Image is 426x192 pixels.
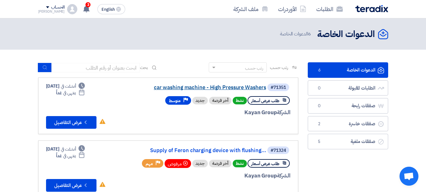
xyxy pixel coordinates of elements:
div: Kayan Group [139,172,290,180]
img: Teradix logo [355,5,388,12]
a: صفقات خاسرة2 [308,116,388,132]
button: English [97,4,125,14]
a: ملف الشركة [228,2,273,16]
span: طلب عرض أسعار [251,161,279,167]
a: صفقات رابحة0 [308,98,388,114]
div: غداً [56,90,85,96]
h2: الدعوات الخاصة [317,28,375,40]
span: نشط [233,97,247,104]
div: Kayan Group [139,108,290,117]
span: الشركة [277,108,290,116]
div: الحساب [51,5,65,10]
div: أخر فرصة [209,97,231,104]
div: مرفوض [165,159,191,168]
div: Open chat [400,167,418,186]
span: English [102,7,115,12]
span: 2 [316,121,323,127]
div: أخر فرصة [209,160,231,167]
a: الأوردرات [273,2,311,16]
span: الدعوات الخاصة [280,30,312,38]
div: [DATE] [46,83,85,90]
a: Supply of Feron charging device with flushing... [140,148,266,153]
a: الدعوات الخاصة6 [308,62,388,78]
div: جديد [192,160,208,167]
div: #71324 [271,148,286,153]
span: طلب عرض أسعار [251,98,279,104]
span: الشركة [277,172,290,180]
span: مهم [146,161,153,167]
a: car washing machine - High Pressure Washers [140,85,266,90]
div: غداً [56,152,85,159]
div: [PERSON_NAME] [38,10,65,13]
a: الطلبات المقبولة0 [308,80,388,96]
span: 6 [308,30,311,37]
button: عرض التفاصيل [46,116,96,129]
span: ينتهي في [63,90,76,96]
a: الطلبات [311,2,348,16]
input: ابحث بعنوان أو رقم الطلب [52,63,140,72]
span: 3 [85,2,90,7]
div: رتب حسب [245,65,263,71]
span: 0 [316,103,323,109]
span: 0 [316,85,323,91]
span: بحث [140,64,148,71]
span: رتب حسب [270,64,288,71]
a: صفقات ملغية5 [308,134,388,149]
span: ينتهي في [63,152,76,159]
span: نشط [233,160,247,167]
span: أنشئت في [61,146,76,152]
button: عرض التفاصيل [46,179,96,192]
span: 6 [316,67,323,73]
span: أنشئت في [61,83,76,90]
span: متوسط [169,98,181,104]
span: 5 [316,139,323,145]
div: #71351 [271,85,286,90]
div: [DATE] [46,146,85,152]
div: جديد [192,97,208,104]
img: profile_test.png [67,4,77,14]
